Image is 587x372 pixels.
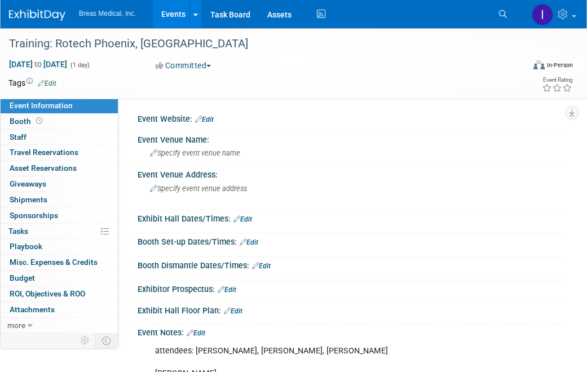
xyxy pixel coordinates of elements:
div: Event Notes: [138,324,564,339]
img: Inga Dolezar [532,4,553,25]
img: ExhibitDay [9,10,65,21]
div: Event Format [486,59,573,76]
a: more [1,318,118,333]
span: Event Information [10,101,73,110]
a: Budget [1,271,118,286]
img: Format-Inperson.png [533,60,545,69]
div: In-Person [546,61,573,69]
span: Sponsorships [10,211,58,220]
a: Attachments [1,302,118,317]
span: Giveaways [10,179,46,188]
span: Misc. Expenses & Credits [10,258,98,267]
a: ROI, Objectives & ROO [1,286,118,302]
div: Training: Rotech Phoenix, [GEOGRAPHIC_DATA] [5,34,517,54]
div: Exhibit Hall Dates/Times: [138,210,564,225]
a: Edit [233,215,252,223]
a: Travel Reservations [1,145,118,160]
a: Asset Reservations [1,161,118,176]
a: Edit [240,238,258,246]
span: Staff [10,132,27,141]
div: Booth Dismantle Dates/Times: [138,257,564,272]
span: Booth [10,117,45,126]
div: Booth Set-up Dates/Times: [138,233,564,248]
button: Committed [152,60,215,71]
a: Event Information [1,98,118,113]
div: Event Rating [542,77,572,83]
a: Edit [224,307,242,315]
span: Specify event venue address [150,184,247,193]
span: Budget [10,273,35,282]
span: Travel Reservations [10,148,78,157]
span: Booth not reserved yet [34,117,45,125]
a: Edit [187,329,205,337]
div: Event Website: [138,110,564,125]
span: Tasks [8,227,28,236]
span: (1 day) [69,61,90,69]
span: Playbook [10,242,42,251]
a: Playbook [1,239,118,254]
span: Shipments [10,195,47,204]
span: to [33,60,43,69]
a: Misc. Expenses & Credits [1,255,118,270]
a: Giveaways [1,176,118,192]
a: Sponsorships [1,208,118,223]
span: [DATE] [DATE] [8,59,68,69]
td: Personalize Event Tab Strip [76,333,95,348]
a: Edit [218,286,236,294]
a: Edit [252,262,271,270]
a: Edit [195,116,214,123]
div: Event Venue Address: [138,166,564,180]
a: Tasks [1,224,118,239]
div: Exhibitor Prospectus: [138,281,564,295]
td: Tags [8,77,56,88]
a: Shipments [1,192,118,207]
span: Breas Medical, Inc. [79,10,136,17]
a: Staff [1,130,118,145]
a: Edit [38,79,56,87]
div: Event Venue Name: [138,131,564,145]
span: Specify event venue name [150,149,240,157]
div: Exhibit Hall Floor Plan: [138,302,564,317]
a: Booth [1,114,118,129]
span: more [7,321,25,330]
td: Toggle Event Tabs [95,333,118,348]
span: ROI, Objectives & ROO [10,289,85,298]
span: Attachments [10,305,55,314]
span: Asset Reservations [10,163,77,172]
